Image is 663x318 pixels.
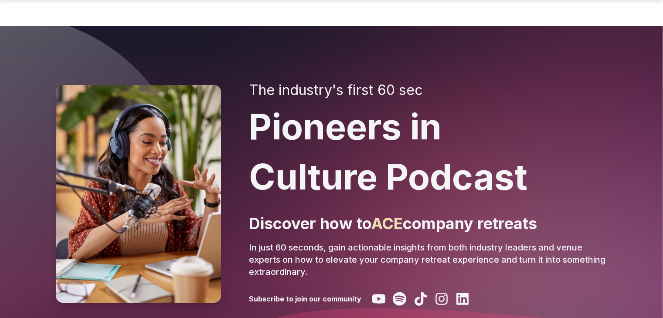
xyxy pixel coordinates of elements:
h3: Subscribe to join our community [249,294,361,304]
h1: Pioneers in Culture Podcast [249,102,607,202]
p: Discover how to company retreats [249,213,607,234]
h2: The industry's first 60 sec [249,82,607,98]
img: Pioneers in Culture Podcast [56,85,221,303]
span: ACE [371,214,403,233]
p: In just 60 seconds, gain actionable insights from both industry leaders and venue experts on how ... [249,241,607,278]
